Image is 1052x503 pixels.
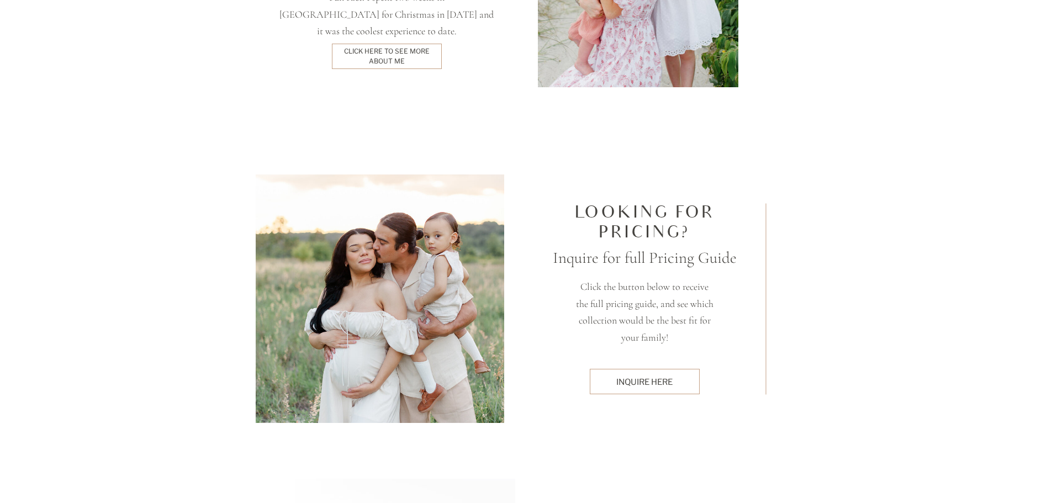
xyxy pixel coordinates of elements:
[572,203,717,242] h2: Looking for Pricing?
[574,278,715,348] p: Click the button below to receive the full pricing guide, and see which collection would be the b...
[595,376,694,388] a: inquire here
[553,246,737,271] h3: Inquire for full Pricing Guide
